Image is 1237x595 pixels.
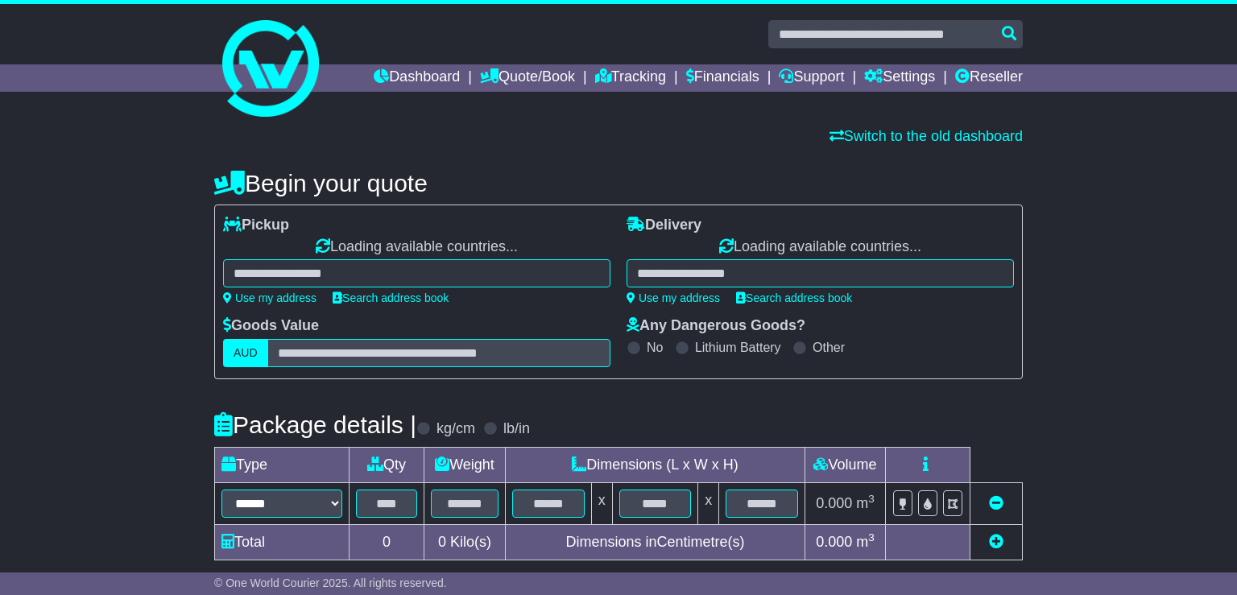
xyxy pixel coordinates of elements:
[595,64,666,92] a: Tracking
[223,339,268,367] label: AUD
[214,411,416,438] h4: Package details |
[779,64,844,92] a: Support
[695,340,781,355] label: Lithium Battery
[350,447,424,482] td: Qty
[215,447,350,482] td: Type
[989,495,1003,511] a: Remove this item
[816,534,852,550] span: 0.000
[686,64,759,92] a: Financials
[350,524,424,560] td: 0
[816,495,852,511] span: 0.000
[813,340,845,355] label: Other
[591,482,612,524] td: x
[223,291,316,304] a: Use my address
[989,534,1003,550] a: Add new item
[223,317,319,335] label: Goods Value
[436,420,475,438] label: kg/cm
[333,291,449,304] a: Search address book
[856,495,875,511] span: m
[223,238,610,256] div: Loading available countries...
[868,531,875,543] sup: 3
[698,482,719,524] td: x
[627,217,701,234] label: Delivery
[374,64,460,92] a: Dashboard
[647,340,663,355] label: No
[424,524,506,560] td: Kilo(s)
[503,420,530,438] label: lb/in
[214,576,447,589] span: © One World Courier 2025. All rights reserved.
[736,291,852,304] a: Search address book
[438,534,446,550] span: 0
[864,64,935,92] a: Settings
[505,524,805,560] td: Dimensions in Centimetre(s)
[480,64,575,92] a: Quote/Book
[627,317,805,335] label: Any Dangerous Goods?
[215,524,350,560] td: Total
[955,64,1023,92] a: Reseller
[505,447,805,482] td: Dimensions (L x W x H)
[627,238,1014,256] div: Loading available countries...
[424,447,506,482] td: Weight
[223,217,289,234] label: Pickup
[856,534,875,550] span: m
[805,447,885,482] td: Volume
[868,493,875,505] sup: 3
[829,128,1023,144] a: Switch to the old dashboard
[214,170,1023,196] h4: Begin your quote
[627,291,720,304] a: Use my address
